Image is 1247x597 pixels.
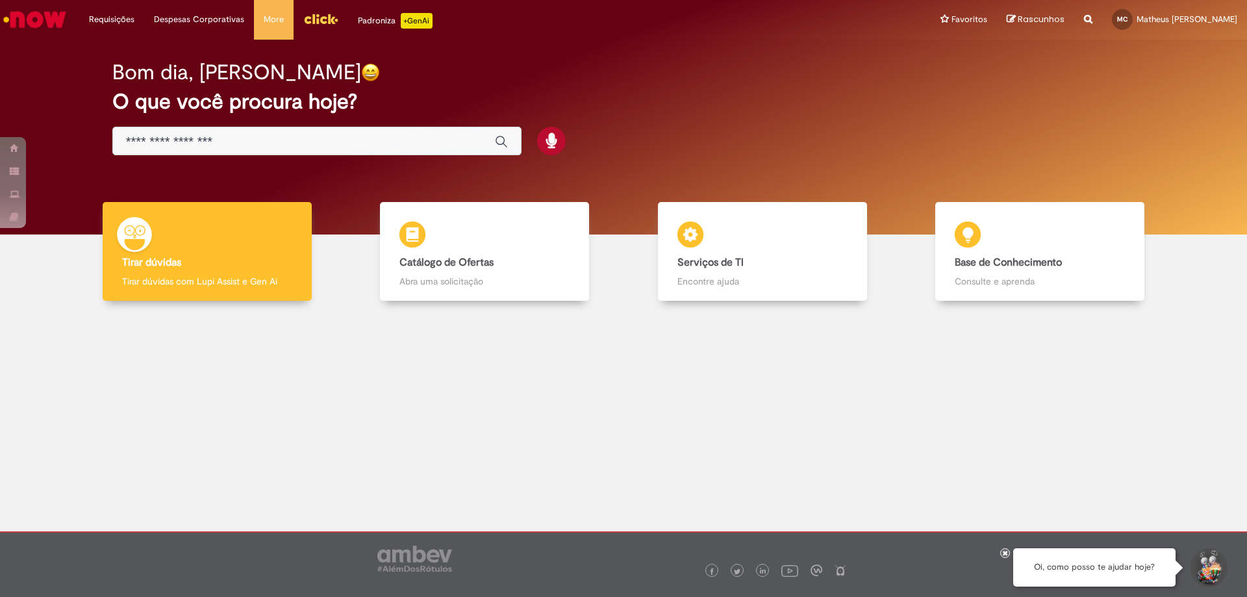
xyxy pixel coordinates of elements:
b: Serviços de TI [677,256,744,269]
a: Rascunhos [1007,14,1064,26]
img: logo_footer_linkedin.png [760,568,766,576]
div: Padroniza [358,13,433,29]
p: Abra uma solicitação [399,275,570,288]
b: Base de Conhecimento [955,256,1062,269]
p: +GenAi [401,13,433,29]
img: logo_footer_workplace.png [811,565,822,576]
a: Serviços de TI Encontre ajuda [623,202,901,301]
img: logo_footer_ambev_rotulo_gray.png [377,546,452,572]
span: More [264,13,284,26]
a: Tirar dúvidas Tirar dúvidas com Lupi Assist e Gen Ai [68,202,346,301]
span: Requisições [89,13,134,26]
span: Rascunhos [1018,13,1064,25]
span: Matheus [PERSON_NAME] [1137,14,1237,25]
img: logo_footer_naosei.png [835,565,846,576]
span: Despesas Corporativas [154,13,244,26]
span: MC [1117,15,1127,23]
a: Base de Conhecimento Consulte e aprenda [901,202,1179,301]
a: Catálogo de Ofertas Abra uma solicitação [346,202,624,301]
span: Favoritos [951,13,987,26]
img: logo_footer_twitter.png [734,568,740,575]
h2: Bom dia, [PERSON_NAME] [112,61,361,84]
img: logo_footer_facebook.png [709,568,715,575]
h2: O que você procura hoje? [112,90,1135,113]
img: logo_footer_youtube.png [781,562,798,579]
img: click_logo_yellow_360x200.png [303,9,338,29]
b: Tirar dúvidas [122,256,181,269]
p: Tirar dúvidas com Lupi Assist e Gen Ai [122,275,292,288]
div: Oi, como posso te ajudar hoje? [1013,548,1176,587]
img: ServiceNow [1,6,68,32]
b: Catálogo de Ofertas [399,256,494,269]
p: Encontre ajuda [677,275,848,288]
img: happy-face.png [361,63,380,82]
p: Consulte e aprenda [955,275,1125,288]
button: Iniciar Conversa de Suporte [1189,548,1228,587]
